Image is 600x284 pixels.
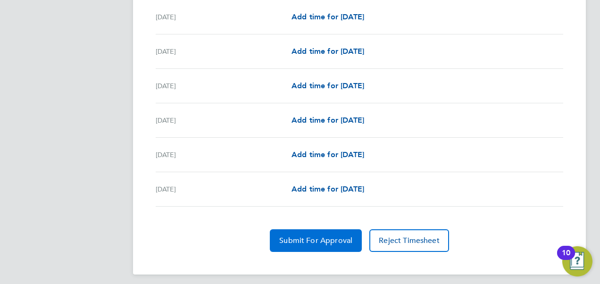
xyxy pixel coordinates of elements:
span: Add time for [DATE] [292,12,364,21]
a: Add time for [DATE] [292,80,364,92]
span: Add time for [DATE] [292,47,364,56]
div: 10 [562,253,570,265]
a: Add time for [DATE] [292,184,364,195]
div: [DATE] [156,115,292,126]
div: [DATE] [156,80,292,92]
span: Add time for [DATE] [292,116,364,125]
a: Add time for [DATE] [292,11,364,23]
a: Add time for [DATE] [292,46,364,57]
div: [DATE] [156,184,292,195]
div: [DATE] [156,46,292,57]
span: Add time for [DATE] [292,81,364,90]
span: Add time for [DATE] [292,184,364,193]
button: Open Resource Center, 10 new notifications [562,246,592,276]
span: Submit For Approval [279,236,352,245]
button: Reject Timesheet [369,229,449,252]
a: Add time for [DATE] [292,149,364,160]
button: Submit For Approval [270,229,362,252]
span: Reject Timesheet [379,236,440,245]
a: Add time for [DATE] [292,115,364,126]
div: [DATE] [156,149,292,160]
div: [DATE] [156,11,292,23]
span: Add time for [DATE] [292,150,364,159]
